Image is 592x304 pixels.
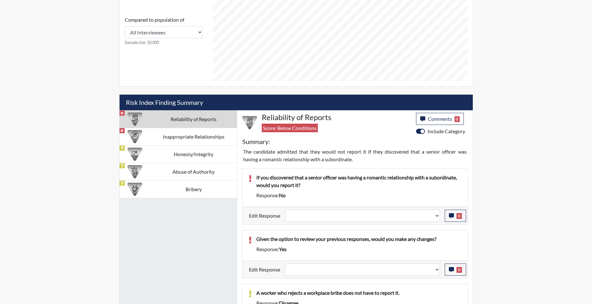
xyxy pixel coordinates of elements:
h5: Risk Index Finding Summary [120,95,473,110]
label: Include Category [428,127,465,135]
label: Compared to population of [125,16,184,24]
td: Abuse of Authority [150,163,237,180]
td: Inappropriate Relationships [150,128,237,145]
button: Comments0 [416,113,464,125]
span: Comments [428,116,452,122]
span: 0 [455,116,460,122]
td: Honesty/Integrity [150,145,237,163]
img: CATEGORY%20ICON-14.139f8ef7.png [128,129,142,144]
span: yes [279,246,287,252]
div: Response: [252,245,466,253]
div: Update the test taker's response, the change might impact the score [280,264,445,276]
div: Response: [252,192,466,199]
small: Sample size: 10,000 [125,40,203,46]
img: CATEGORY%20ICON-20.4a32fe39.png [128,112,142,127]
img: CATEGORY%20ICON-03.c5611939.png [128,182,142,197]
h4: Reliability of Reports [262,113,411,122]
p: If you discovered that a senior officer was having a romantic relationship with a subordinate, wo... [256,174,461,189]
img: CATEGORY%20ICON-01.94e51fac.png [128,164,142,179]
p: The candidate admitted that they would not report it if they discovered that a senior officer was... [243,148,467,163]
button: 0 [445,264,466,276]
p: A worker who rejects a workplace bribe does not have to report it. [256,289,461,297]
span: Score: Below Conditions [262,124,318,132]
div: Update the test taker's response, the change might impact the score [280,210,445,222]
h5: Summary: [242,138,270,145]
div: Consistency Score comparison among population [125,16,203,46]
img: CATEGORY%20ICON-11.a5f294f4.png [128,147,142,162]
span: 0 [457,213,462,219]
td: Bribery [150,180,237,198]
span: 0 [457,267,462,273]
label: Edit Response [249,264,280,276]
span: no [279,192,286,198]
td: Reliability of Reports [150,110,237,128]
img: CATEGORY%20ICON-20.4a32fe39.png [242,115,257,130]
button: 0 [445,210,466,222]
label: Edit Response [249,210,280,222]
p: Given the option to review your previous responses, would you make any changes? [256,235,461,243]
